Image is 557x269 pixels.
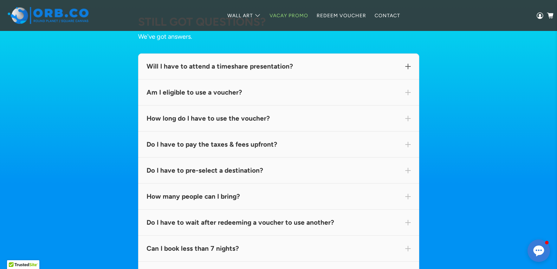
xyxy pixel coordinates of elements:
a: Wall Art [223,6,265,25]
div: How long do I have to use the voucher? [138,105,419,132]
div: Will I have to attend a timeshare presentation? [147,62,411,71]
div: Will I have to attend a timeshare presentation? [138,53,419,79]
div: How many people can I bring? [147,192,411,201]
div: Do I have to pay the taxes & fees upfront? [138,132,419,158]
a: Vacay Promo [265,6,312,25]
div: Do I have to pre-select a destination? [147,166,411,175]
div: Do I have to wait after redeeming a voucher to use another? [138,210,419,236]
div: How long do I have to use the voucher? [147,114,411,123]
div: Am I eligible to use a voucher? [147,88,411,97]
div: Do I have to wait after redeeming a voucher to use another? [147,218,411,227]
div: How many people can I bring? [138,184,419,210]
div: Can I book less than 7 nights? [138,236,419,262]
div: Can I book less than 7 nights? [147,244,411,253]
button: Open chat window [527,239,550,262]
a: Contact [370,6,404,25]
div: Am I eligible to use a voucher? [138,79,419,105]
div: Do I have to pre-select a destination? [138,158,419,184]
div: Do I have to pay the taxes & fees upfront? [147,140,411,149]
a: Redeem Voucher [312,6,370,25]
